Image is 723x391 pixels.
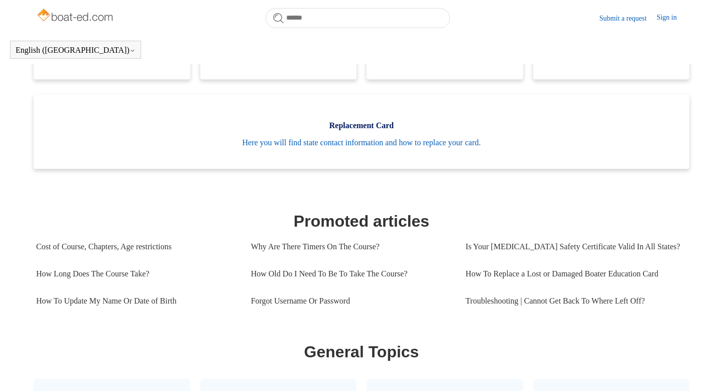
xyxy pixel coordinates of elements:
[266,8,450,28] input: Search
[36,6,116,26] img: Boat-Ed Help Center home page
[36,340,687,364] h1: General Topics
[34,94,689,169] a: Replacement Card Here you will find state contact information and how to replace your card.
[49,120,674,132] span: Replacement Card
[36,209,687,233] h1: Promoted articles
[36,287,236,315] a: How To Update My Name Or Date of Birth
[465,260,680,287] a: How To Replace a Lost or Damaged Boater Education Card
[251,287,451,315] a: Forgot Username Or Password
[465,233,680,260] a: Is Your [MEDICAL_DATA] Safety Certificate Valid In All States?
[16,46,136,55] button: English ([GEOGRAPHIC_DATA])
[49,137,674,149] span: Here you will find state contact information and how to replace your card.
[657,12,687,24] a: Sign in
[36,233,236,260] a: Cost of Course, Chapters, Age restrictions
[36,260,236,287] a: How Long Does The Course Take?
[599,13,657,24] a: Submit a request
[465,287,680,315] a: Troubleshooting | Cannot Get Back To Where Left Off?
[251,260,451,287] a: How Old Do I Need To Be To Take The Course?
[251,233,451,260] a: Why Are There Timers On The Course?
